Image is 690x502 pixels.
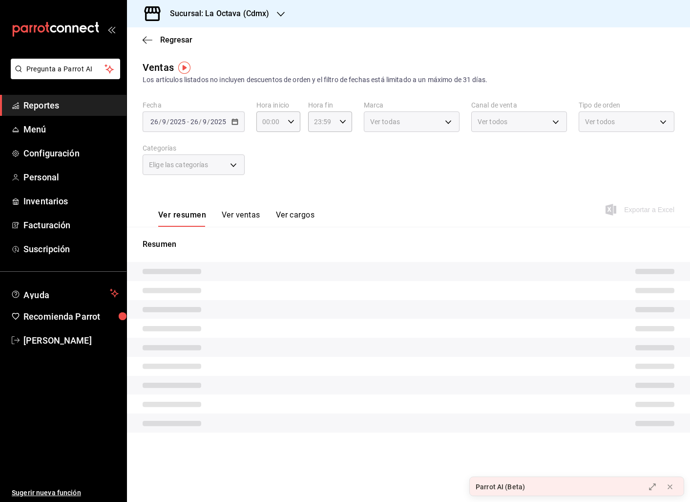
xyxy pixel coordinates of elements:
[143,35,192,44] button: Regresar
[7,71,120,81] a: Pregunta a Parrot AI
[162,8,269,20] h3: Sucursal: La Octava (Cdmx)
[190,118,199,126] input: --
[167,118,169,126] span: /
[143,239,674,250] p: Resumen
[202,118,207,126] input: --
[23,334,119,347] span: [PERSON_NAME]
[26,64,105,74] span: Pregunta a Parrot AI
[162,118,167,126] input: --
[143,60,174,75] div: Ventas
[159,118,162,126] span: /
[23,147,119,160] span: Configuración
[276,210,315,227] button: Ver cargos
[23,171,119,184] span: Personal
[143,75,674,85] div: Los artículos listados no incluyen descuentos de orden y el filtro de fechas está limitado a un m...
[476,482,525,492] div: Parrot AI (Beta)
[23,123,119,136] span: Menú
[23,195,119,208] span: Inventarios
[579,102,674,109] label: Tipo de orden
[178,62,190,74] img: Tooltip marker
[23,310,119,323] span: Recomienda Parrot
[210,118,227,126] input: ----
[169,118,186,126] input: ----
[158,210,206,227] button: Ver resumen
[370,117,400,127] span: Ver todas
[364,102,460,109] label: Marca
[149,160,209,170] span: Elige las categorías
[207,118,210,126] span: /
[585,117,615,127] span: Ver todos
[143,145,245,152] label: Categorías
[150,118,159,126] input: --
[11,59,120,79] button: Pregunta a Parrot AI
[23,242,119,256] span: Suscripción
[222,210,260,227] button: Ver ventas
[160,35,192,44] span: Regresar
[199,118,202,126] span: /
[23,218,119,232] span: Facturación
[23,287,106,299] span: Ayuda
[187,118,189,126] span: -
[158,210,314,227] div: navigation tabs
[471,102,567,109] label: Canal de venta
[143,102,245,109] label: Fecha
[12,488,119,498] span: Sugerir nueva función
[478,117,507,127] span: Ver todos
[107,25,115,33] button: open_drawer_menu
[308,102,352,109] label: Hora fin
[23,99,119,112] span: Reportes
[256,102,300,109] label: Hora inicio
